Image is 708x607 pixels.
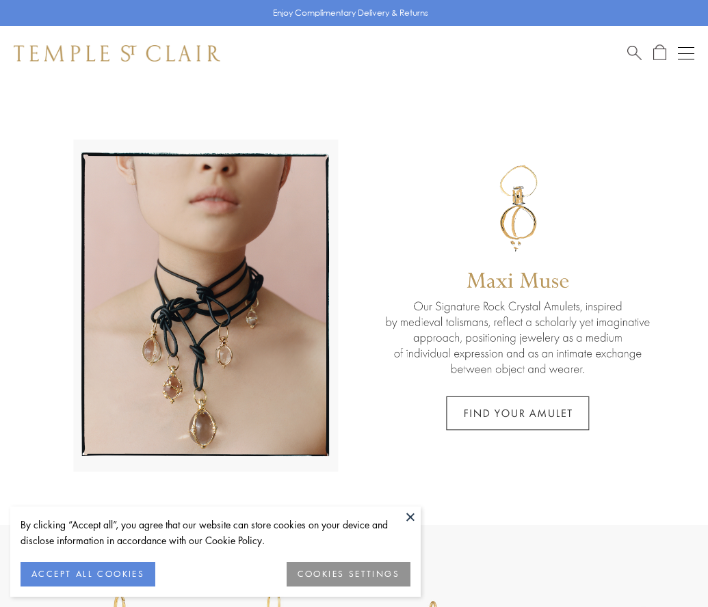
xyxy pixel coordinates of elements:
button: ACCEPT ALL COOKIES [21,562,155,586]
div: By clicking “Accept all”, you agree that our website can store cookies on your device and disclos... [21,517,410,548]
a: Open Shopping Bag [653,44,666,62]
a: Search [627,44,642,62]
button: COOKIES SETTINGS [287,562,410,586]
img: Temple St. Clair [14,45,220,62]
p: Enjoy Complimentary Delivery & Returns [273,6,428,20]
button: Open navigation [678,45,694,62]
